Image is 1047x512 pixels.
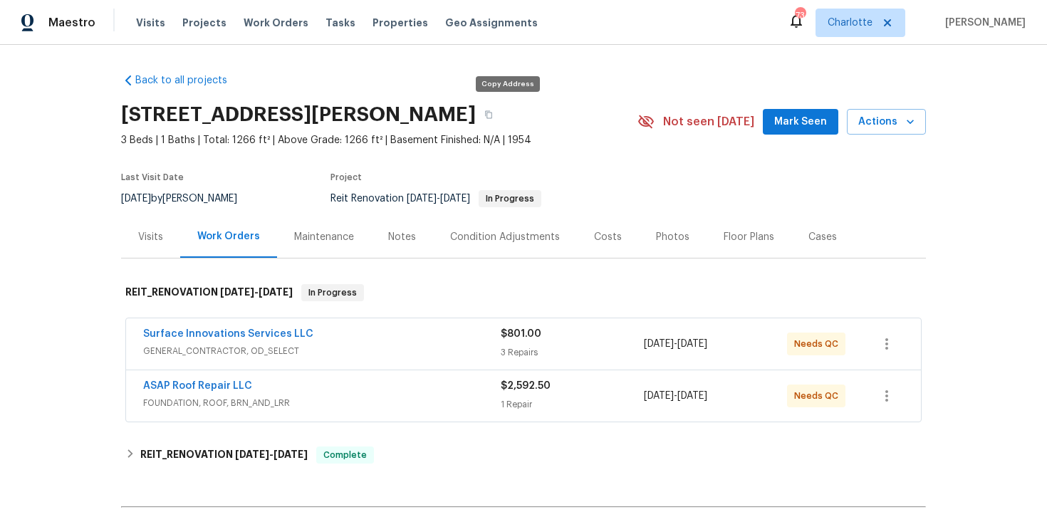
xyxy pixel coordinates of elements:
div: 73 [795,9,805,23]
div: Costs [594,230,622,244]
h6: REIT_RENOVATION [140,446,308,464]
span: [DATE] [407,194,437,204]
a: Back to all projects [121,73,258,88]
h6: REIT_RENOVATION [125,284,293,301]
span: Needs QC [794,389,844,403]
span: [DATE] [644,339,674,349]
span: - [644,389,707,403]
span: [DATE] [121,194,151,204]
span: 3 Beds | 1 Baths | Total: 1266 ft² | Above Grade: 1266 ft² | Basement Finished: N/A | 1954 [121,133,637,147]
button: Mark Seen [763,109,838,135]
span: Project [330,173,362,182]
span: [DATE] [440,194,470,204]
span: Properties [373,16,428,30]
div: 1 Repair [501,397,644,412]
div: Work Orders [197,229,260,244]
div: Cases [808,230,837,244]
span: Needs QC [794,337,844,351]
span: [DATE] [235,449,269,459]
div: REIT_RENOVATION [DATE]-[DATE]Complete [121,438,926,472]
span: Work Orders [244,16,308,30]
a: Surface Innovations Services LLC [143,329,313,339]
div: 3 Repairs [501,345,644,360]
span: - [407,194,470,204]
span: GENERAL_CONTRACTOR, OD_SELECT [143,344,501,358]
span: Not seen [DATE] [663,115,754,129]
span: Complete [318,448,373,462]
span: [DATE] [644,391,674,401]
span: - [644,337,707,351]
span: In Progress [303,286,363,300]
span: - [235,449,308,459]
div: Photos [656,230,689,244]
span: Geo Assignments [445,16,538,30]
span: [DATE] [677,391,707,401]
button: Actions [847,109,926,135]
div: Notes [388,230,416,244]
span: [DATE] [259,287,293,297]
span: [DATE] [220,287,254,297]
span: [DATE] [677,339,707,349]
div: REIT_RENOVATION [DATE]-[DATE]In Progress [121,270,926,315]
span: Reit Renovation [330,194,541,204]
span: Projects [182,16,226,30]
span: Charlotte [828,16,872,30]
span: [PERSON_NAME] [939,16,1026,30]
span: FOUNDATION, ROOF, BRN_AND_LRR [143,396,501,410]
span: Mark Seen [774,113,827,131]
span: $2,592.50 [501,381,551,391]
h2: [STREET_ADDRESS][PERSON_NAME] [121,108,476,122]
span: [DATE] [274,449,308,459]
span: - [220,287,293,297]
div: Floor Plans [724,230,774,244]
div: Condition Adjustments [450,230,560,244]
div: Maintenance [294,230,354,244]
span: Tasks [325,18,355,28]
span: In Progress [480,194,540,203]
div: Visits [138,230,163,244]
a: ASAP Roof Repair LLC [143,381,252,391]
span: Visits [136,16,165,30]
span: Maestro [48,16,95,30]
span: Last Visit Date [121,173,184,182]
span: Actions [858,113,915,131]
span: $801.00 [501,329,541,339]
div: by [PERSON_NAME] [121,190,254,207]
